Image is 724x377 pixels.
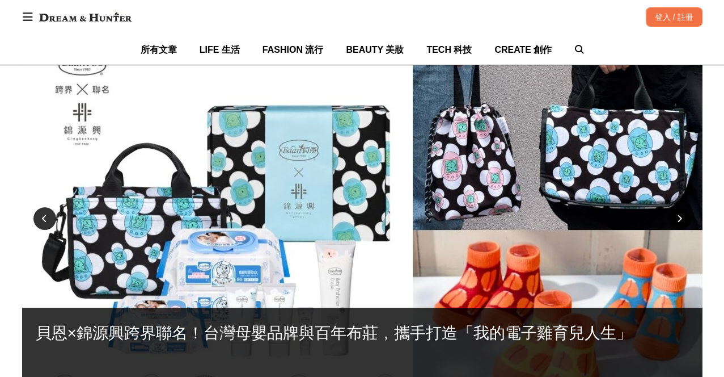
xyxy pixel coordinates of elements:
span: CREATE 創作 [494,45,552,55]
span: LIFE 生活 [200,45,240,55]
div: 貝恩×錦源興跨界聯名！台灣母嬰品牌與百年布莊，攜手打造「我的電子雞育兒人生」 [36,321,689,369]
a: BEAUTY 美妝 [346,35,404,65]
a: CREATE 創作 [494,35,552,65]
span: FASHION 流行 [262,45,324,55]
a: LIFE 生活 [200,35,240,65]
a: TECH 科技 [426,35,472,65]
div: 登入 / 註冊 [646,7,702,27]
span: 所有文章 [141,45,177,55]
span: BEAUTY 美妝 [346,45,404,55]
img: Dream & Hunter [33,7,137,27]
a: 所有文章 [141,35,177,65]
a: FASHION 流行 [262,35,324,65]
span: TECH 科技 [426,45,472,55]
